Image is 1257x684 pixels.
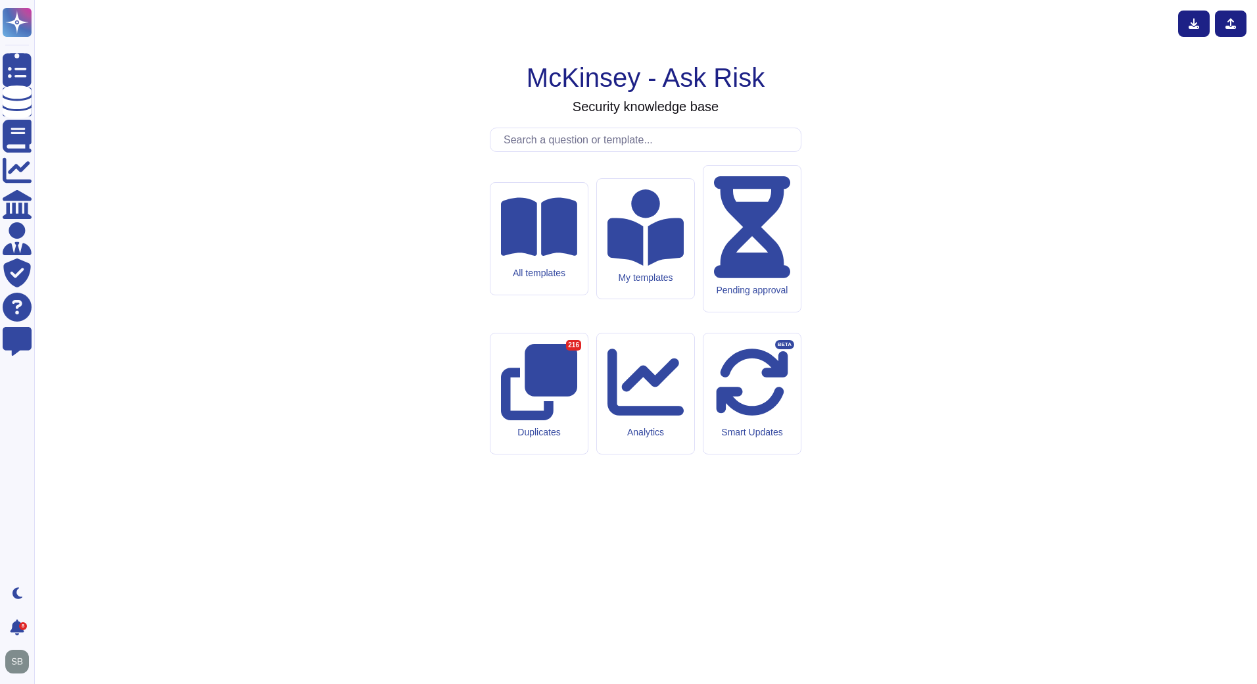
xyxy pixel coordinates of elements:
[607,272,684,283] div: My templates
[3,647,38,676] button: user
[19,622,27,630] div: 8
[527,62,765,93] h1: McKinsey - Ask Risk
[501,268,577,279] div: All templates
[497,128,801,151] input: Search a question or template...
[714,427,790,438] div: Smart Updates
[566,340,581,351] div: 216
[714,285,790,296] div: Pending approval
[573,99,719,114] h3: Security knowledge base
[5,650,29,673] img: user
[501,427,577,438] div: Duplicates
[775,340,794,349] div: BETA
[607,427,684,438] div: Analytics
